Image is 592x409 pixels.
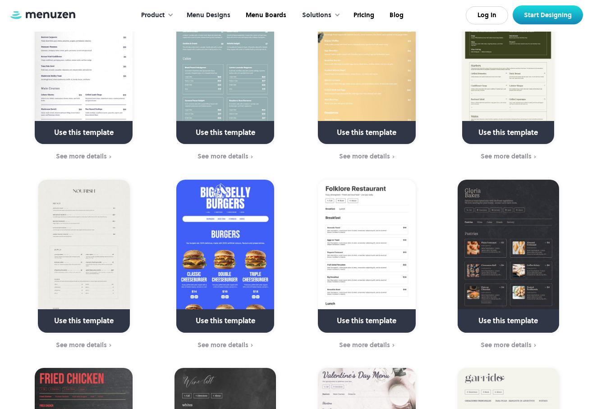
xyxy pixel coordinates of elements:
[178,1,237,29] a: Menu Designs
[339,153,390,160] div: See more details
[160,340,290,350] a: See more details
[443,340,574,350] a: See more details
[197,341,248,349] div: See more details
[197,153,248,160] div: See more details
[56,341,107,349] div: See more details
[237,1,293,29] a: Menu Boards
[56,153,107,160] div: See more details
[38,180,129,333] a: Use this template
[160,152,290,162] a: See more details
[132,1,178,29] div: Product
[513,5,583,24] a: Start Designing
[318,180,416,333] a: Use this template
[345,1,381,29] a: Pricing
[381,1,410,29] a: Blog
[293,1,345,29] div: Solutions
[481,341,532,349] div: See more details
[302,10,331,20] div: Solutions
[176,180,274,333] a: Use this template
[302,152,432,162] a: See more details
[141,10,165,20] div: Product
[339,341,390,349] div: See more details
[302,340,432,350] a: See more details
[443,152,574,162] a: See more details
[19,340,149,350] a: See more details
[481,153,532,160] div: See more details
[458,180,559,333] a: Use this template
[466,6,508,24] a: Log In
[19,152,149,162] a: See more details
